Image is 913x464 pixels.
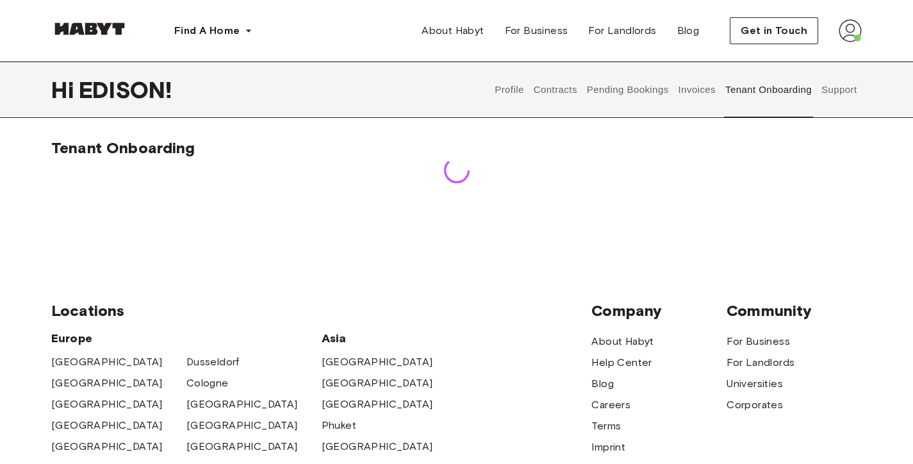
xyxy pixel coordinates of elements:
[591,418,621,434] a: Terms
[591,301,727,320] span: Company
[322,397,433,412] a: [GEOGRAPHIC_DATA]
[727,355,794,370] a: For Landlords
[51,76,79,103] span: Hi
[677,62,717,118] button: Invoices
[730,17,818,44] button: Get in Touch
[591,355,652,370] a: Help Center
[186,354,240,370] a: Dusseldorf
[588,23,656,38] span: For Landlords
[186,397,298,412] a: [GEOGRAPHIC_DATA]
[322,376,433,391] a: [GEOGRAPHIC_DATA]
[727,376,783,392] a: Universities
[411,18,494,44] a: About Habyt
[727,397,783,413] a: Corporates
[591,334,654,349] a: About Habyt
[724,62,814,118] button: Tenant Onboarding
[591,440,625,455] a: Imprint
[164,18,263,44] button: Find A Home
[51,301,591,320] span: Locations
[186,376,229,391] a: Cologne
[51,376,163,391] a: [GEOGRAPHIC_DATA]
[51,354,163,370] a: [GEOGRAPHIC_DATA]
[186,418,298,433] a: [GEOGRAPHIC_DATA]
[667,18,710,44] a: Blog
[727,334,790,349] a: For Business
[322,331,457,346] span: Asia
[51,22,128,35] img: Habyt
[493,62,526,118] button: Profile
[741,23,807,38] span: Get in Touch
[490,62,862,118] div: user profile tabs
[585,62,670,118] button: Pending Bookings
[727,301,862,320] span: Community
[422,23,484,38] span: About Habyt
[51,331,322,346] span: Europe
[186,439,298,454] a: [GEOGRAPHIC_DATA]
[79,76,172,103] span: EDISON !
[505,23,568,38] span: For Business
[51,397,163,412] a: [GEOGRAPHIC_DATA]
[51,138,195,157] span: Tenant Onboarding
[677,23,700,38] span: Blog
[819,62,859,118] button: Support
[51,418,163,433] a: [GEOGRAPHIC_DATA]
[322,418,356,433] a: Phuket
[322,354,433,370] a: [GEOGRAPHIC_DATA]
[495,18,579,44] a: For Business
[51,439,163,454] a: [GEOGRAPHIC_DATA]
[578,18,666,44] a: For Landlords
[532,62,579,118] button: Contracts
[591,376,614,392] a: Blog
[591,397,630,413] a: Careers
[322,439,433,454] a: [GEOGRAPHIC_DATA]
[839,19,862,42] img: avatar
[174,23,240,38] span: Find A Home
